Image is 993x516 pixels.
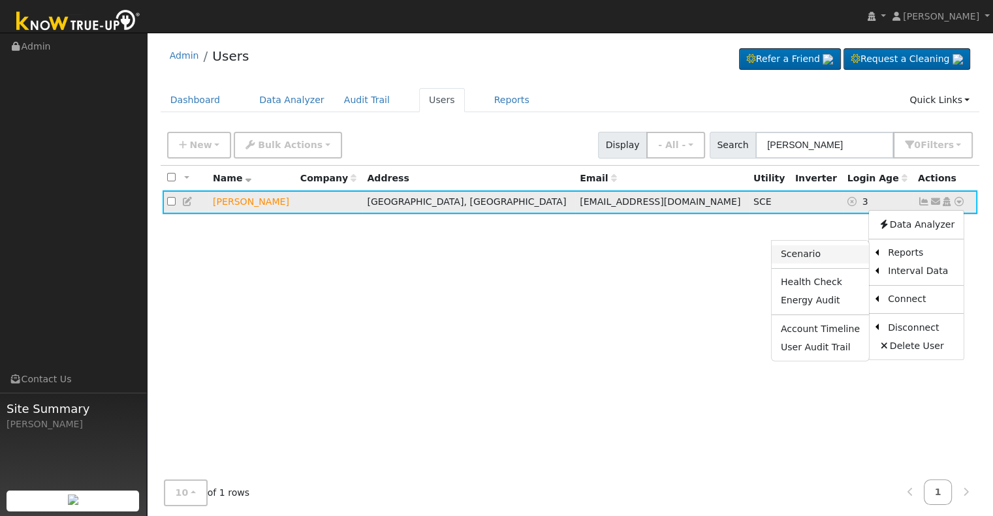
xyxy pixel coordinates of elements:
[739,48,841,70] a: Refer a Friend
[879,244,964,262] a: Reports
[164,479,250,506] span: of 1 rows
[918,172,973,185] div: Actions
[823,54,833,65] img: retrieve
[167,132,232,159] button: New
[212,48,249,64] a: Users
[10,7,147,37] img: Know True-Up
[953,195,965,209] a: Other actions
[182,196,194,207] a: Edit User
[580,196,740,207] span: [EMAIL_ADDRESS][DOMAIN_NAME]
[234,132,341,159] button: Bulk Actions
[753,172,786,185] div: Utility
[300,173,356,183] span: Company name
[334,88,400,112] a: Audit Trail
[68,494,78,505] img: retrieve
[795,172,838,185] div: Inverter
[710,132,756,159] span: Search
[879,290,964,309] a: Connect
[772,320,869,338] a: Account Timeline Report
[948,140,953,150] span: s
[869,337,964,355] a: Delete User
[843,48,970,70] a: Request a Cleaning
[772,292,869,310] a: Energy Audit Report
[847,196,862,207] a: No login access
[258,140,323,150] span: Bulk Actions
[7,400,140,417] span: Site Summary
[170,50,199,61] a: Admin
[755,132,894,159] input: Search
[893,132,973,159] button: 0Filters
[189,140,212,150] span: New
[7,417,140,431] div: [PERSON_NAME]
[918,196,930,207] a: Show Graph
[772,273,869,292] a: Health Check Report
[598,132,647,159] span: Display
[930,195,941,209] a: westleycrum@gmail.com
[900,88,979,112] a: Quick Links
[772,245,869,264] a: Scenario Report
[921,140,954,150] span: Filter
[953,54,963,65] img: retrieve
[419,88,465,112] a: Users
[879,262,964,281] a: Interval Data
[362,190,575,215] td: [GEOGRAPHIC_DATA], [GEOGRAPHIC_DATA]
[847,173,907,183] span: Days since last login
[580,173,616,183] span: Email
[772,338,869,356] a: User Audit Trail
[208,190,296,215] td: Lead
[941,196,953,207] a: Login As
[646,132,705,159] button: - All -
[879,318,964,337] a: Disconnect
[367,172,571,185] div: Address
[164,479,208,506] button: 10
[924,479,953,505] a: 1
[249,88,334,112] a: Data Analyzer
[484,88,539,112] a: Reports
[176,487,189,498] span: 10
[161,88,230,112] a: Dashboard
[753,196,772,207] span: SCE
[213,173,251,183] span: Name
[903,11,979,22] span: [PERSON_NAME]
[869,215,964,234] a: Data Analyzer
[862,196,868,207] span: 08/22/2025 2:21:13 PM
